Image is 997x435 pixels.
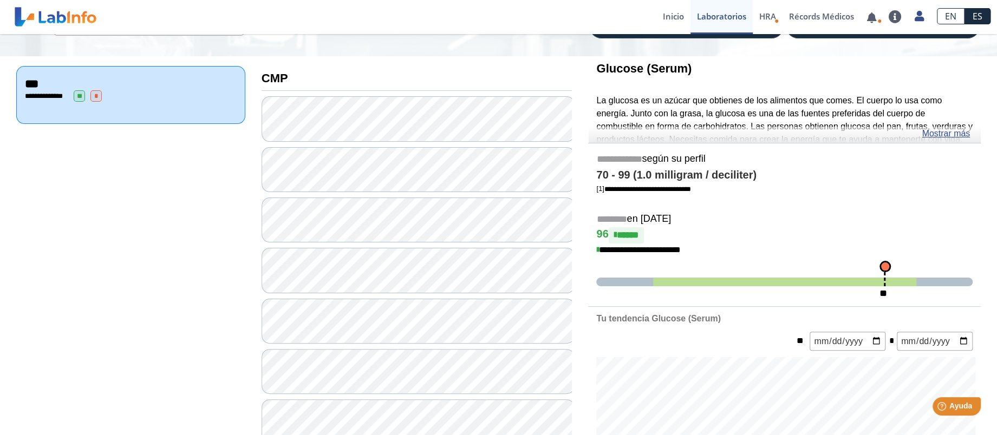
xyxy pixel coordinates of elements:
[596,153,973,166] h5: según su perfil
[596,169,973,182] h4: 70 - 99 (1.0 milligram / deciliter)
[965,8,991,24] a: ES
[596,62,692,75] b: Glucose (Serum)
[596,314,720,323] b: Tu tendencia Glucose (Serum)
[596,184,690,193] a: [1]
[759,11,776,22] span: HRA
[262,71,288,85] b: CMP
[596,227,973,243] h4: 96
[596,94,973,172] p: La glucosa es un azúcar que obtienes de los alimentos que comes. El cuerpo lo usa como energía. J...
[937,8,965,24] a: EN
[596,213,973,226] h5: en [DATE]
[901,393,985,423] iframe: Help widget launcher
[810,332,885,351] input: mm/dd/yyyy
[922,127,970,140] a: Mostrar más
[897,332,973,351] input: mm/dd/yyyy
